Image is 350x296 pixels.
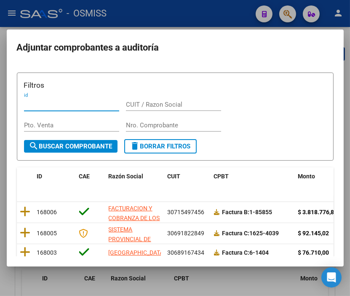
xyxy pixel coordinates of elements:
span: ID [37,173,43,180]
datatable-header-cell: ID [34,167,76,195]
button: Buscar Comprobante [24,140,118,153]
strong: 1-85855 [222,209,273,215]
h2: Adjuntar comprobantes a auditoría [17,40,334,56]
datatable-header-cell: Razón Social [105,167,164,195]
span: SISTEMA PROVINCIAL DE SALUD [109,226,151,252]
span: Borrar Filtros [130,143,191,150]
span: 168003 [37,249,57,256]
span: Monto [298,173,315,180]
strong: 6-1404 [222,249,269,256]
span: Factura B: [222,209,250,215]
span: 30715497456 [168,209,205,215]
strong: $ 3.818.776,80 [298,209,338,215]
span: 168006 [37,209,57,215]
h3: Filtros [24,80,326,91]
span: FACTURACION Y COBRANZA DE LOS EFECTORES PUBLICOS S.E. [109,205,160,240]
span: Factura C: [222,249,250,256]
div: Open Intercom Messenger [321,267,342,288]
datatable-header-cell: CAE [76,167,105,195]
span: 30691822849 [168,230,205,237]
datatable-header-cell: CUIT [164,167,211,195]
span: 30689167434 [168,249,205,256]
datatable-header-cell: CPBT [211,167,295,195]
span: 168005 [37,230,57,237]
span: CAE [79,173,90,180]
span: [GEOGRAPHIC_DATA] [109,249,166,256]
button: Borrar Filtros [124,139,197,153]
strong: 1625-4039 [222,230,279,237]
mat-icon: search [29,141,39,151]
span: Factura C: [222,230,250,237]
span: Buscar Comprobante [29,143,112,150]
strong: $ 92.145,02 [298,230,329,237]
mat-icon: delete [130,141,140,151]
span: CPBT [214,173,229,180]
strong: $ 76.710,00 [298,249,329,256]
span: CUIT [168,173,181,180]
span: Razón Social [109,173,144,180]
